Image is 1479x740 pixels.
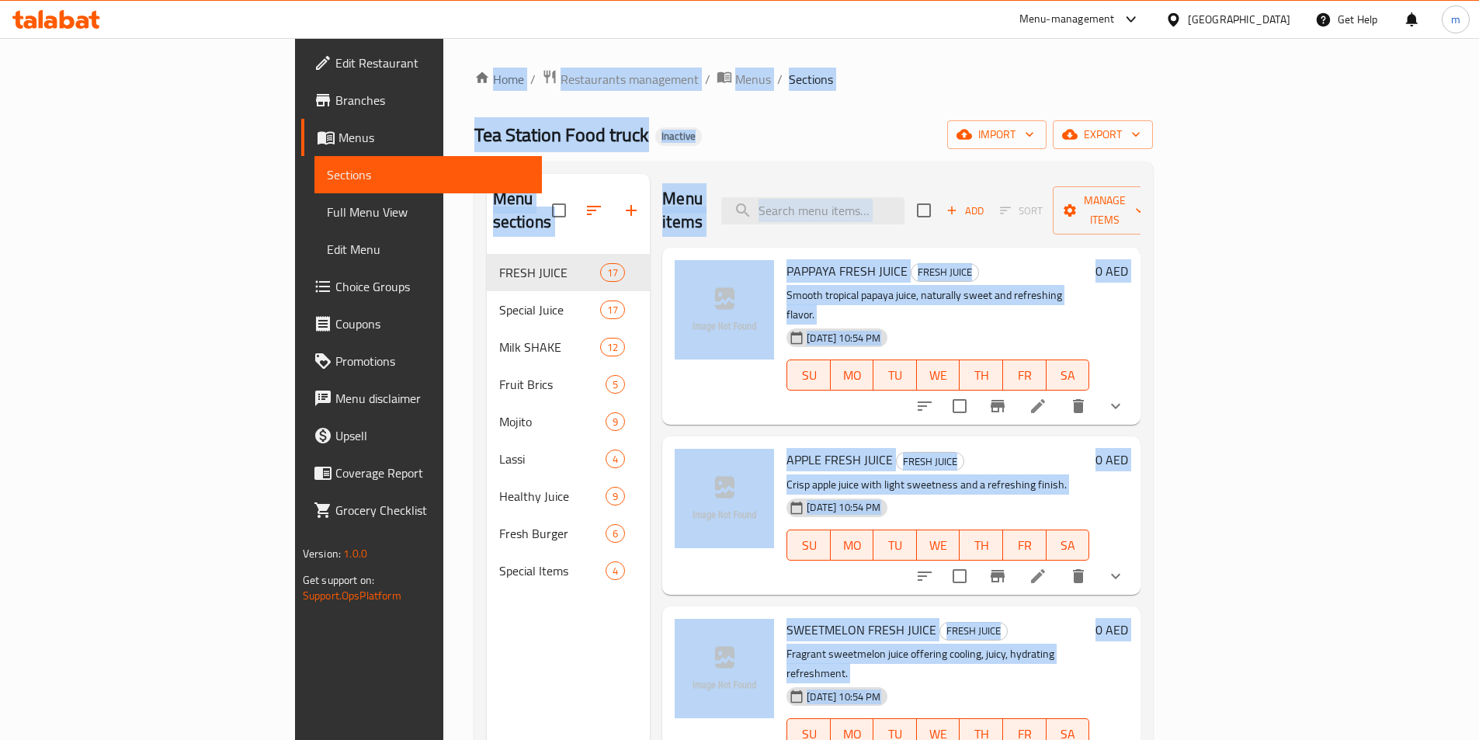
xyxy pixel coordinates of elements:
span: 17 [601,266,624,280]
span: 12 [601,340,624,355]
div: items [606,450,625,468]
span: m [1451,11,1460,28]
button: import [947,120,1047,149]
button: SA [1047,360,1090,391]
div: Fruit Brics5 [487,366,651,403]
span: Select to update [943,390,976,422]
h6: 0 AED [1095,449,1128,471]
a: Grocery Checklist [301,492,542,529]
span: FRESH JUICE [499,263,600,282]
span: Milk SHAKE [499,338,600,356]
div: items [606,524,625,543]
div: Fruit Brics [499,375,606,394]
a: Edit menu item [1029,567,1047,585]
a: Sections [314,156,542,193]
a: Upsell [301,417,542,454]
span: 5 [606,377,624,392]
div: items [600,301,625,319]
div: items [606,487,625,505]
span: Grocery Checklist [335,501,529,519]
span: SA [1053,534,1084,557]
span: [DATE] 10:54 PM [800,690,887,704]
span: Menu disclaimer [335,389,529,408]
div: items [606,561,625,580]
button: SA [1047,530,1090,561]
span: Edit Restaurant [335,54,529,72]
span: WE [923,364,954,387]
div: items [600,338,625,356]
a: Branches [301,82,542,119]
span: Special Items [499,561,606,580]
p: Smooth tropical papaya juice, naturally sweet and refreshing flavor. [786,286,1089,325]
span: Manage items [1065,191,1144,230]
button: sort-choices [906,387,943,425]
span: 4 [606,452,624,467]
input: search [721,197,904,224]
button: Manage items [1053,186,1157,235]
span: 6 [606,526,624,541]
span: FRESH JUICE [897,453,963,471]
span: 9 [606,489,624,504]
div: Special Items4 [487,552,651,589]
div: Mojito [499,412,606,431]
button: Add [940,199,990,223]
span: SA [1053,364,1084,387]
div: items [606,375,625,394]
div: FRESH JUICE [911,263,979,282]
li: / [777,70,783,89]
p: Fragrant sweetmelon juice offering cooling, juicy, hydrating refreshment. [786,644,1089,683]
span: Menus [339,128,529,147]
a: Edit menu item [1029,397,1047,415]
button: delete [1060,387,1097,425]
a: Coupons [301,305,542,342]
span: Add [944,202,986,220]
span: Promotions [335,352,529,370]
span: SU [793,364,824,387]
span: Menus [735,70,771,89]
button: sort-choices [906,558,943,595]
span: TH [966,364,997,387]
span: TU [880,364,911,387]
h2: Menu items [662,187,703,234]
button: export [1053,120,1153,149]
span: Fresh Burger [499,524,606,543]
div: FRESH JUICE [896,452,964,471]
nav: breadcrumb [474,69,1153,89]
a: Restaurants management [542,69,699,89]
button: TH [960,360,1003,391]
span: Special Juice [499,301,600,319]
div: [GEOGRAPHIC_DATA] [1188,11,1290,28]
a: Edit Restaurant [301,44,542,82]
div: Fresh Burger6 [487,515,651,552]
p: Crisp apple juice with light sweetness and a refreshing finish. [786,475,1089,495]
span: WE [923,534,954,557]
span: 4 [606,564,624,578]
span: [DATE] 10:54 PM [800,500,887,515]
span: Choice Groups [335,277,529,296]
div: Healthy Juice9 [487,478,651,515]
button: Branch-specific-item [979,558,1016,595]
span: Coupons [335,314,529,333]
a: Edit Menu [314,231,542,268]
span: export [1065,125,1140,144]
span: Sort sections [575,192,613,229]
span: MO [837,534,868,557]
span: FR [1009,364,1040,387]
span: TH [966,534,997,557]
span: Get support on: [303,570,374,590]
button: show more [1097,387,1134,425]
a: Menus [717,69,771,89]
span: APPLE FRESH JUICE [786,448,893,471]
button: MO [831,530,874,561]
button: SU [786,360,830,391]
span: Tea Station Food truck [474,117,649,152]
span: PAPPAYA FRESH JUICE [786,259,908,283]
span: Sections [327,165,529,184]
span: Healthy Juice [499,487,606,505]
span: Version: [303,544,341,564]
span: Branches [335,91,529,109]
